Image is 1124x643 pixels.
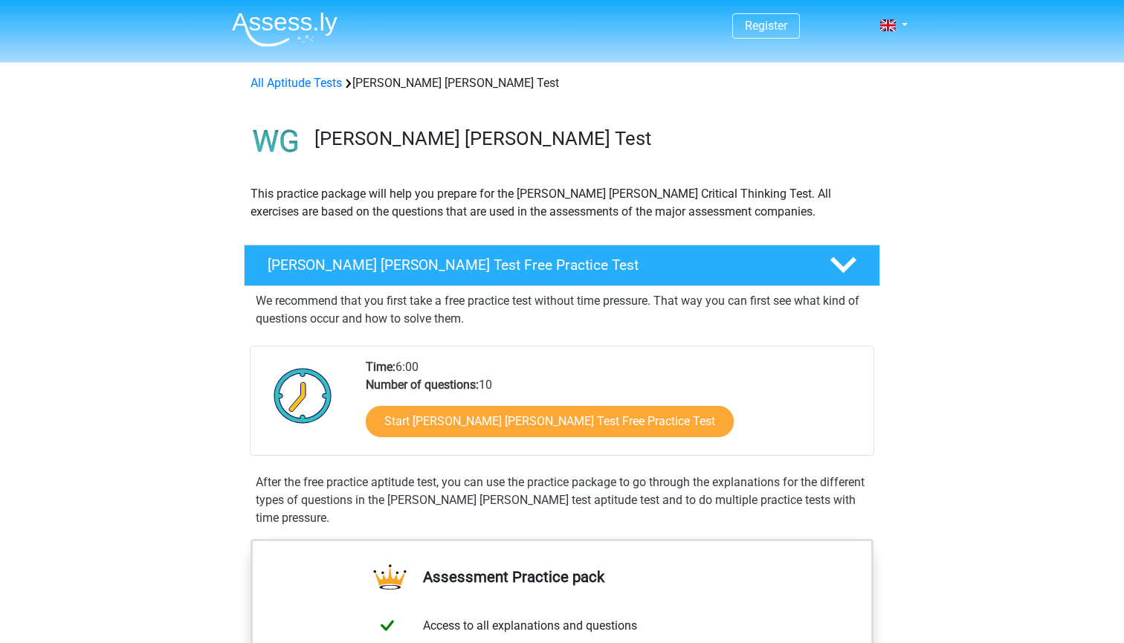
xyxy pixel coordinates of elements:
[366,360,395,374] b: Time:
[250,474,874,527] div: After the free practice aptitude test, you can use the practice package to go through the explana...
[245,110,308,173] img: watson glaser test
[265,358,340,433] img: Clock
[238,245,886,286] a: [PERSON_NAME] [PERSON_NAME] Test Free Practice Test
[251,76,342,90] a: All Aptitude Tests
[355,358,873,455] div: 6:00 10
[366,406,734,437] a: Start [PERSON_NAME] [PERSON_NAME] Test Free Practice Test
[232,12,337,47] img: Assessly
[366,378,479,392] b: Number of questions:
[251,185,873,221] p: This practice package will help you prepare for the [PERSON_NAME] [PERSON_NAME] Critical Thinking...
[245,74,879,92] div: [PERSON_NAME] [PERSON_NAME] Test
[256,292,868,328] p: We recommend that you first take a free practice test without time pressure. That way you can fir...
[314,127,868,150] h3: [PERSON_NAME] [PERSON_NAME] Test
[268,256,806,274] h4: [PERSON_NAME] [PERSON_NAME] Test Free Practice Test
[745,19,787,33] a: Register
